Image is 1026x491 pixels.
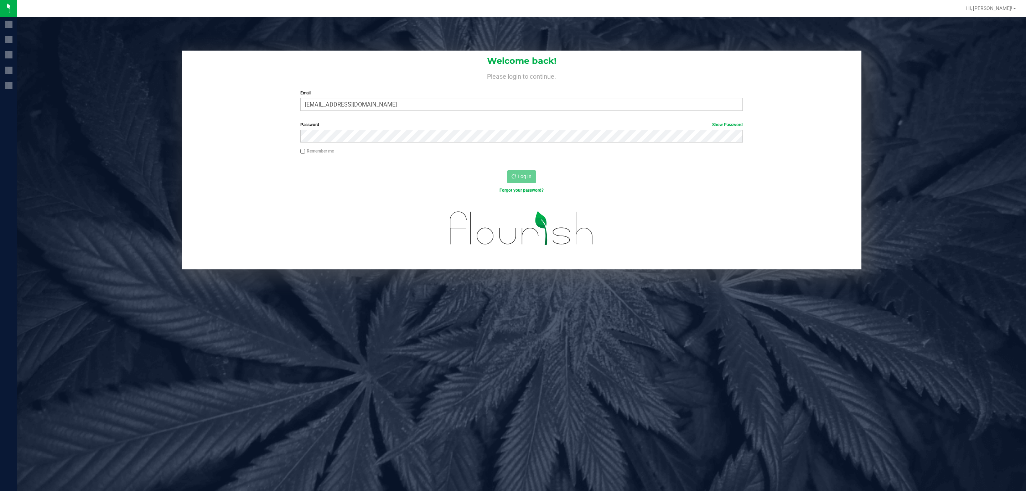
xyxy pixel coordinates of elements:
h1: Welcome back! [182,56,861,66]
span: Log In [518,174,532,179]
a: Show Password [712,122,743,127]
a: Forgot your password? [499,188,544,193]
span: Hi, [PERSON_NAME]! [966,5,1012,11]
button: Log In [507,170,536,183]
label: Remember me [300,148,334,154]
h4: Please login to continue. [182,71,861,80]
span: Password [300,122,319,127]
input: Remember me [300,149,305,154]
img: flourish_logo.svg [437,201,607,255]
label: Email [300,90,743,96]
